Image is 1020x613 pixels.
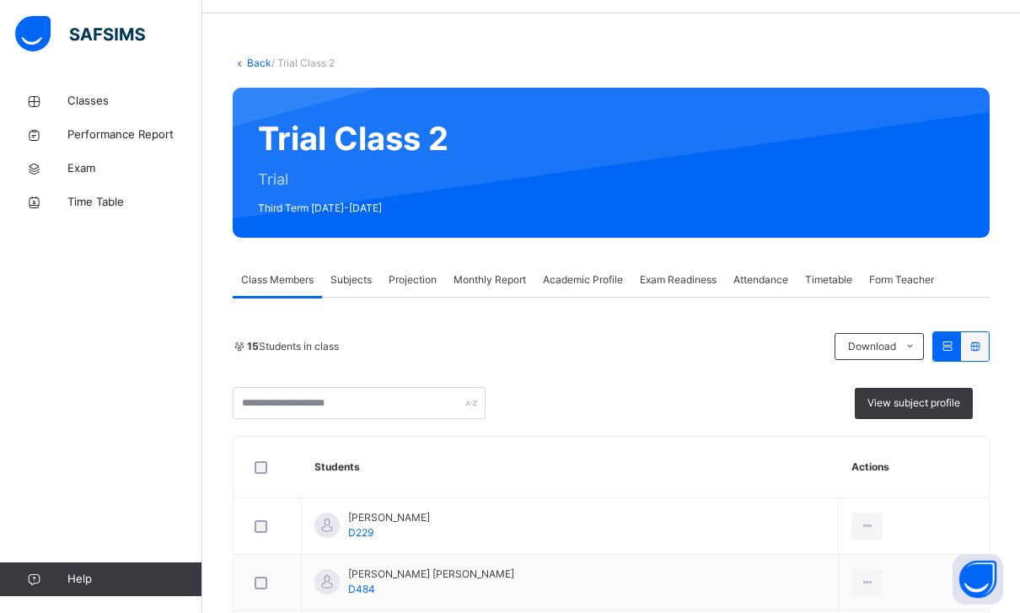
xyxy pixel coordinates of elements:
[67,126,202,143] span: Performance Report
[733,272,788,288] span: Attendance
[805,272,852,288] span: Timetable
[389,272,437,288] span: Projection
[302,437,839,498] th: Students
[640,272,717,288] span: Exam Readiness
[454,272,526,288] span: Monthly Report
[258,201,448,216] span: Third Term [DATE]-[DATE]
[67,194,202,211] span: Time Table
[67,93,202,110] span: Classes
[848,339,896,354] span: Download
[330,272,372,288] span: Subjects
[247,339,339,354] span: Students in class
[348,583,375,595] span: D484
[348,567,514,582] span: [PERSON_NAME] [PERSON_NAME]
[543,272,623,288] span: Academic Profile
[869,272,934,288] span: Form Teacher
[247,56,271,69] a: Back
[67,571,201,588] span: Help
[271,56,335,69] span: / Trial Class 2
[839,437,989,498] th: Actions
[67,160,202,177] span: Exam
[953,554,1003,605] button: Open asap
[867,395,960,411] span: View subject profile
[247,340,259,352] b: 15
[348,526,373,539] span: D229
[348,510,430,525] span: [PERSON_NAME]
[241,272,314,288] span: Class Members
[15,16,145,51] img: safsims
